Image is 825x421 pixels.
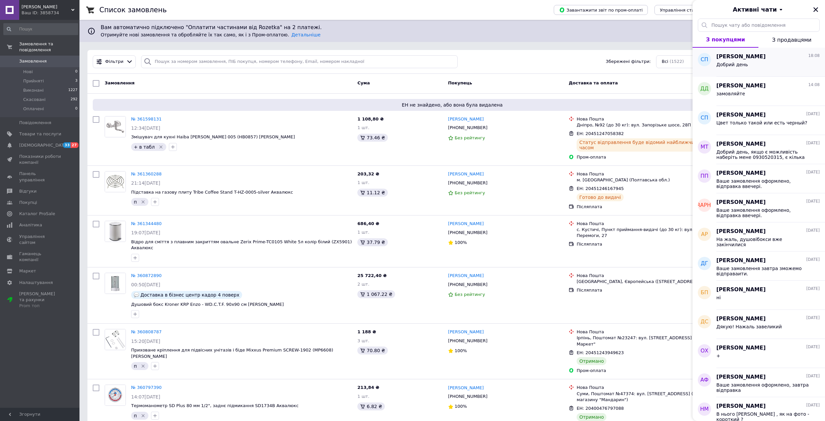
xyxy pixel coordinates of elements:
a: [PERSON_NAME] [448,385,484,391]
div: Нова Пошта [577,171,708,177]
span: 1 шт. [357,394,369,399]
a: Фото товару [105,273,126,294]
span: (1522) [670,59,684,64]
a: [PERSON_NAME] [448,116,484,122]
span: [PERSON_NAME] [716,82,766,90]
div: Ірпінь, Поштомат №23247: вул. [STREET_ADDRESS] "ЕКО-Маркет" [577,335,708,347]
span: Повідомлення [19,120,51,126]
span: 1 шт. [357,230,369,235]
button: З покупцями [693,32,758,48]
span: ЕН: 20451243949623 [577,350,624,355]
div: Пром-оплата [577,368,708,374]
span: Завантажити звіт по пром-оплаті [559,7,643,13]
span: ДС [700,318,708,326]
a: Приховане кріплення для підвісних унітазів і біде Mixxus Premium SCREW-1902 (MP6608) [PERSON_NAME] [131,348,333,359]
span: 1 188 ₴ [357,329,376,334]
span: [DATE] [806,169,820,175]
span: Прийняті [23,78,44,84]
img: Фото товару [105,171,126,192]
span: 203,32 ₴ [357,171,379,176]
span: 27 [71,142,78,148]
a: № 360797390 [131,385,162,390]
a: Фото товару [105,221,126,242]
span: Аквалюкс [22,4,71,10]
span: Маркет [19,268,36,274]
button: ОХ[PERSON_NAME][DATE]+ [693,339,825,368]
div: Післяплата [577,241,708,247]
a: Фото товару [105,116,126,137]
a: Підставка на газову плиту Tribe Coffee Stand T-HZ-0005-silver Аквалюкс [131,190,293,195]
div: Нова Пошта [577,116,708,122]
span: 1227 [68,87,77,93]
a: Фото товару [105,385,126,406]
span: 0 [75,106,77,112]
a: [PERSON_NAME] [448,171,484,177]
span: Гаманець компанії [19,251,61,263]
span: [DATE] [806,344,820,350]
div: 70.80 ₴ [357,347,387,354]
button: АР[PERSON_NAME][DATE]На жаль, душовiбокси вже закiнчилися [693,222,825,252]
img: :speech_balloon: [134,292,139,298]
span: Покупці [19,200,37,206]
a: № 360872890 [131,273,162,278]
span: [DEMOGRAPHIC_DATA] [19,142,68,148]
span: Доставка в бізнес центр кадор 4 поверх [140,292,239,298]
div: Ваш ID: 3858734 [22,10,79,16]
div: 11.12 ₴ [357,189,387,197]
span: СП [700,56,708,64]
div: Пром-оплата [577,154,708,160]
span: 100% [455,240,467,245]
span: З покупцями [706,36,745,43]
span: Замовлення [105,80,134,85]
div: 73.46 ₴ [357,134,387,142]
div: Отримано [577,357,606,365]
span: [PERSON_NAME] та рахунки [19,291,61,309]
a: [PERSON_NAME] [448,329,484,335]
span: [PERSON_NAME] [716,228,766,235]
span: Без рейтингу [455,190,485,195]
span: ПП [700,172,708,180]
div: Статус відправлення буде відомий найближчим часом [577,138,708,152]
span: 21:14[DATE] [131,180,160,186]
span: Змішувач для кухні Haiba [PERSON_NAME] 005 (HB0857) [PERSON_NAME] [131,134,295,139]
button: СП[PERSON_NAME][DATE]Цвет только такой или есть черный? [693,106,825,135]
div: Дніпро, №92 (до 30 кг): вул. Запорізьке шосе, 28П [577,122,708,128]
a: Детальніше [291,32,321,37]
span: [DATE] [806,199,820,204]
button: Управління статусами [654,5,716,15]
img: Фото товару [105,221,126,242]
span: [DATE] [806,315,820,321]
span: ЕН: 20451247058382 [577,131,624,136]
span: 33 [63,142,71,148]
span: Виконані [23,87,44,93]
span: 14:07[DATE] [131,394,160,399]
span: [PERSON_NAME] [716,199,766,206]
div: Післяплата [577,204,708,210]
span: 1 108,80 ₴ [357,117,384,121]
span: Збережені фільтри: [606,59,651,65]
span: Ваше замовлення оформлено, вiдправка ввечерi. [716,208,810,218]
a: № 361598131 [131,117,162,121]
div: Нова Пошта [577,273,708,279]
span: АР [701,231,708,238]
a: Відро для сміття з плавним закриттям овальне Zerix Prime-TC0105 White 5л колір білий (ZX5901) Акв... [131,239,352,251]
a: Душовий бокс Kroner KRP Enzo - WD.C.T.F. 90x90 cм [PERSON_NAME] [131,302,284,307]
span: Фільтри [105,59,124,65]
span: п [134,363,137,369]
span: [PERSON_NAME] [716,169,766,177]
span: 19:07[DATE] [131,230,160,235]
a: Термоманометр SD Plus 80 мм 1/2", заднє підмикання SD1734B Аквалюкс [131,403,298,408]
span: 25 722,40 ₴ [357,273,387,278]
span: 2 шт. [357,282,369,287]
span: Панель управління [19,171,61,183]
img: Фото товару [105,385,126,405]
button: ДС[PERSON_NAME][DATE]Дякую! Нажаль завеликий [693,310,825,339]
div: [PHONE_NUMBER] [447,179,489,187]
span: Покупець [448,80,472,85]
span: Без рейтингу [455,292,485,297]
span: Показники роботи компанії [19,154,61,165]
button: Закрити [812,6,820,14]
